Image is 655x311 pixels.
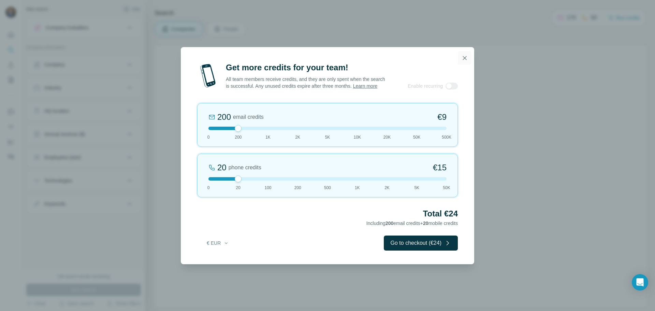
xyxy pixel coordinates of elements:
span: Including email credits + mobile credits [366,221,458,226]
span: 5K [414,185,419,191]
span: 200 [235,134,242,140]
button: Go to checkout (€24) [384,236,458,251]
p: All team members receive credits, and they are only spent when the search is successful. Any unus... [226,76,386,89]
span: 500K [442,134,451,140]
span: 50K [443,185,450,191]
button: € EUR [202,237,234,249]
div: Open Intercom Messenger [632,274,648,291]
span: Enable recurring [408,83,443,89]
span: 5K [325,134,330,140]
span: 200 [294,185,301,191]
span: 20 [423,221,428,226]
span: 200 [385,221,393,226]
a: Learn more [353,83,378,89]
span: 500 [324,185,331,191]
span: 20K [383,134,391,140]
span: 0 [207,134,210,140]
span: 1K [265,134,271,140]
div: 20 [217,162,227,173]
span: phone credits [229,164,261,172]
span: email credits [233,113,264,121]
span: 10K [354,134,361,140]
span: 2K [295,134,300,140]
span: 0 [207,185,210,191]
h2: Total €24 [197,208,458,219]
span: €9 [437,112,447,123]
div: 200 [217,112,231,123]
span: €15 [433,162,447,173]
span: 2K [384,185,390,191]
span: 1K [355,185,360,191]
span: 20 [236,185,241,191]
span: 100 [264,185,271,191]
span: 50K [413,134,420,140]
img: mobile-phone [197,62,219,89]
